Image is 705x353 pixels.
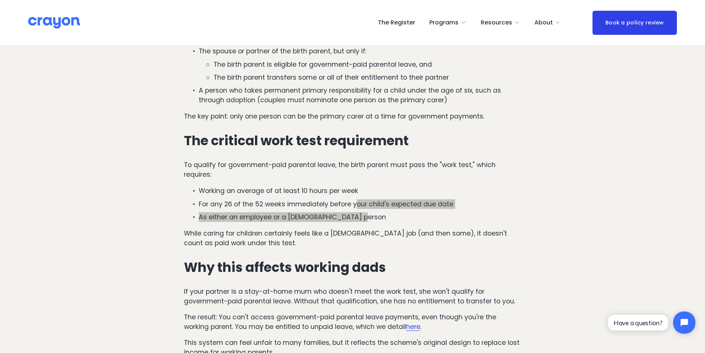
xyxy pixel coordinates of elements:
a: Book a policy review [592,11,677,35]
span: About [534,17,553,28]
a: here [406,322,420,331]
p: While caring for children certainly feels like a [DEMOGRAPHIC_DATA] job (and then some), it doesn... [184,229,521,248]
a: The Register [378,17,415,29]
p: For any 26 of the 52 weeks immediately before your child's expected due date [199,199,521,209]
p: The key point: only one person can be the primary carer at a time for government payments. [184,111,521,121]
img: Crayon [28,16,80,29]
a: folder dropdown [429,17,467,29]
p: The result: You can't access government-paid parental leave payments, even though you're the work... [184,312,521,332]
h3: The critical work test requirement [184,133,521,148]
p: Working an average of at least 10 hours per week [199,186,521,196]
p: A person who takes permanent primary responsibility for a child under the age of six, such as thr... [199,86,521,105]
a: folder dropdown [481,17,520,29]
p: The birth parent transfers some or all of their entitlement to their partner [214,73,521,82]
p: The birth parent is eligible for government-paid parental leave, and [214,60,521,69]
p: To qualify for government-paid parental leave, the birth parent must pass the "work test," which ... [184,160,521,180]
span: Resources [481,17,512,28]
iframe: Tidio Chat [602,305,702,340]
span: Programs [429,17,459,28]
a: folder dropdown [534,17,561,29]
p: As either an employee or a [DEMOGRAPHIC_DATA] person [199,212,521,222]
h3: Why this affects working dads [184,260,521,275]
p: The spouse or partner of the birth parent, but only if: [199,46,521,56]
p: If your partner is a stay-at-home mum who doesn't meet the work test, she won't qualify for gover... [184,287,521,306]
